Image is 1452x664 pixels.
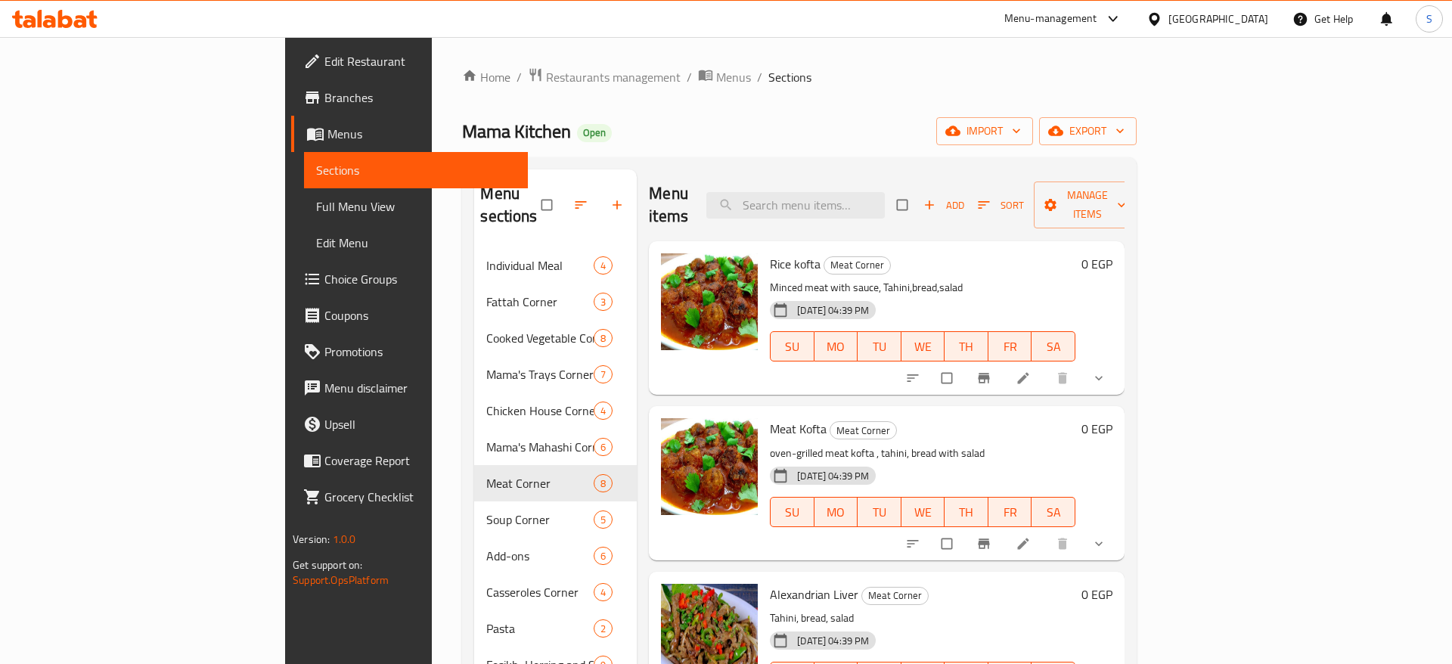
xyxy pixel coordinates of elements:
span: Sort [978,197,1024,214]
div: Casseroles Corner [486,583,594,601]
div: Pasta [486,619,594,638]
span: TH [951,336,982,358]
svg: Show Choices [1091,371,1106,386]
span: MO [821,501,852,523]
span: WE [907,336,939,358]
span: 4 [594,404,612,418]
span: TU [864,336,895,358]
div: Individual Meal4 [474,247,637,284]
span: Choice Groups [324,270,516,288]
a: Edit Menu [304,225,528,261]
div: items [594,619,613,638]
div: items [594,293,613,311]
a: Grocery Checklist [291,479,528,515]
button: Branch-specific-item [967,361,1004,395]
span: Meat Corner [830,422,896,439]
span: 8 [594,331,612,346]
span: TH [951,501,982,523]
div: items [594,510,613,529]
a: Edit menu item [1016,371,1034,386]
button: Add [920,194,968,217]
h2: Menu items [649,182,688,228]
a: Upsell [291,406,528,442]
span: 6 [594,440,612,455]
button: TU [858,497,901,527]
h6: 0 EGP [1081,253,1112,275]
p: Minced meat with sauce, Tahini,bread,salad [770,278,1075,297]
span: 1.0.0 [333,529,356,549]
span: export [1051,122,1125,141]
svg: Show Choices [1091,536,1106,551]
button: Branch-specific-item [967,527,1004,560]
button: delete [1046,361,1082,395]
div: Fattah Corner3 [474,284,637,320]
span: Meat Corner [824,256,890,274]
div: Soup Corner [486,510,594,529]
img: Rice kofta [661,253,758,350]
div: Soup Corner5 [474,501,637,538]
button: MO [814,497,858,527]
span: Add item [920,194,968,217]
button: TH [945,497,988,527]
button: sort-choices [896,361,932,395]
span: Add [923,197,964,214]
div: items [594,402,613,420]
h6: 0 EGP [1081,418,1112,439]
span: Mama's Mahashi Corner [486,438,594,456]
button: SU [770,331,814,361]
div: Mama's Trays Corner7 [474,356,637,393]
input: search [706,192,885,219]
span: 5 [594,513,612,527]
span: Rice kofta [770,253,821,275]
span: Chicken House Corner [486,402,594,420]
span: TU [864,501,895,523]
span: FR [994,501,1026,523]
p: oven-grilled meat kofta , tahini, bread with salad [770,444,1075,463]
span: Grocery Checklist [324,488,516,506]
button: WE [901,497,945,527]
span: Edit Menu [316,234,516,252]
span: Mama's Trays Corner [486,365,594,383]
span: Coupons [324,306,516,324]
span: MO [821,336,852,358]
div: Individual Meal [486,256,594,275]
button: SU [770,497,814,527]
span: Add-ons [486,547,594,565]
a: Branches [291,79,528,116]
div: Meat Corner [861,587,929,605]
span: Menus [327,125,516,143]
span: 8 [594,476,612,491]
a: Menus [291,116,528,152]
span: Sort items [968,194,1034,217]
span: Select to update [932,364,964,393]
a: Menus [698,67,751,87]
a: Coverage Report [291,442,528,479]
span: Meat Corner [862,587,928,604]
span: FR [994,336,1026,358]
span: Menus [716,68,751,86]
button: FR [988,497,1032,527]
span: Cooked Vegetable Corner [486,329,594,347]
span: [DATE] 04:39 PM [791,303,875,318]
span: 6 [594,549,612,563]
span: Sections [768,68,811,86]
div: Add-ons6 [474,538,637,574]
span: Manage items [1046,186,1129,224]
span: Meat Corner [486,474,594,492]
span: [DATE] 04:39 PM [791,634,875,648]
div: Meat Corner [830,421,897,439]
span: Restaurants management [546,68,681,86]
button: Add section [600,188,637,222]
div: Open [577,124,612,142]
span: Upsell [324,415,516,433]
nav: breadcrumb [462,67,1136,87]
a: Support.OpsPlatform [293,570,389,590]
span: SU [777,501,808,523]
div: Mama's Mahashi Corner6 [474,429,637,465]
span: Version: [293,529,330,549]
a: Coupons [291,297,528,334]
li: / [687,68,692,86]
